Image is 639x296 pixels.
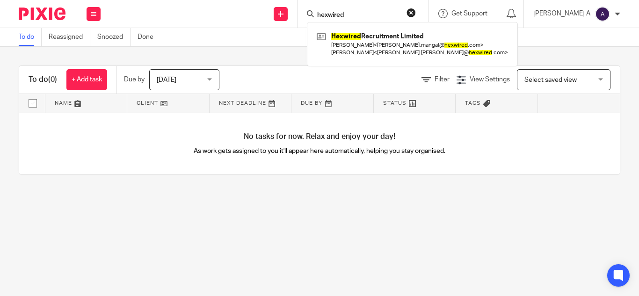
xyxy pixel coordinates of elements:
[138,28,160,46] a: Done
[451,10,487,17] span: Get Support
[49,28,90,46] a: Reassigned
[407,8,416,17] button: Clear
[97,28,131,46] a: Snoozed
[29,75,57,85] h1: To do
[19,28,42,46] a: To do
[435,76,450,83] span: Filter
[533,9,590,18] p: [PERSON_NAME] A
[157,77,176,83] span: [DATE]
[316,11,400,20] input: Search
[465,101,481,106] span: Tags
[19,132,620,142] h4: No tasks for now. Relax and enjoy your day!
[169,146,470,156] p: As work gets assigned to you it'll appear here automatically, helping you stay organised.
[124,75,145,84] p: Due by
[524,77,577,83] span: Select saved view
[595,7,610,22] img: svg%3E
[66,69,107,90] a: + Add task
[470,76,510,83] span: View Settings
[48,76,57,83] span: (0)
[19,7,65,20] img: Pixie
